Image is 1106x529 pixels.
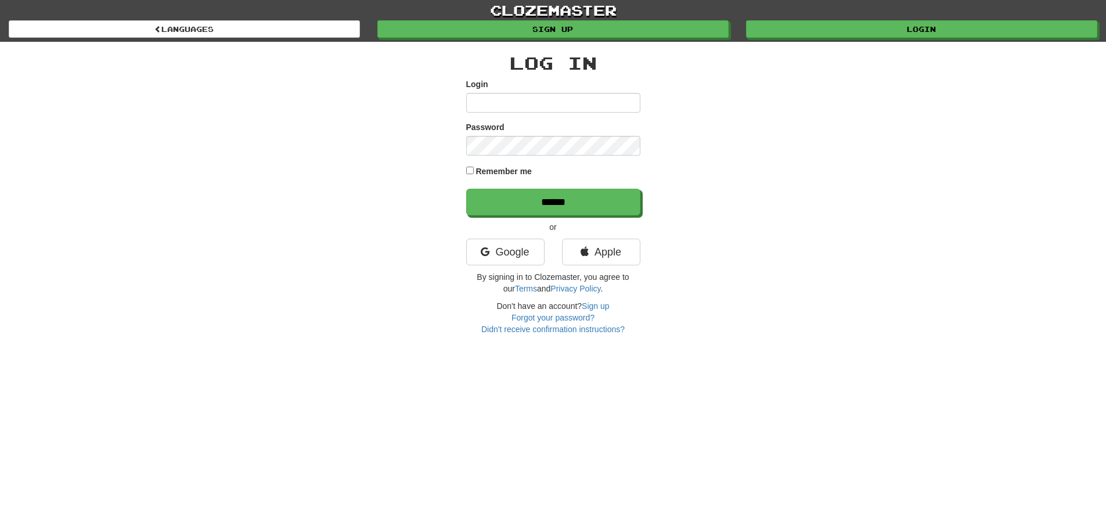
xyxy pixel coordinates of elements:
a: Sign up [377,20,729,38]
p: or [466,221,640,233]
a: Sign up [582,301,609,311]
a: Google [466,239,545,265]
label: Password [466,121,505,133]
a: Languages [9,20,360,38]
h2: Log In [466,53,640,73]
a: Login [746,20,1097,38]
label: Remember me [475,165,532,177]
a: Forgot your password? [511,313,595,322]
a: Apple [562,239,640,265]
a: Didn't receive confirmation instructions? [481,325,625,334]
div: Don't have an account? [466,300,640,335]
a: Terms [515,284,537,293]
a: Privacy Policy [550,284,600,293]
label: Login [466,78,488,90]
p: By signing in to Clozemaster, you agree to our and . [466,271,640,294]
